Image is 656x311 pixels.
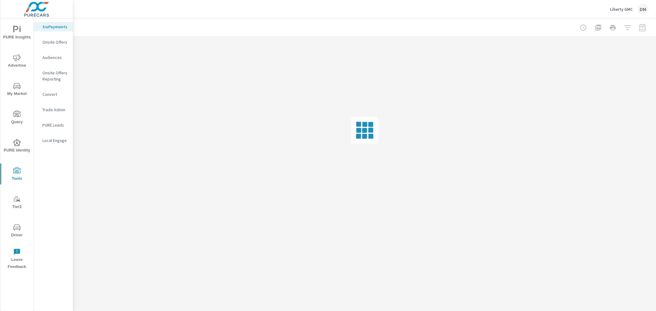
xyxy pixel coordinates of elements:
[42,122,68,128] p: PURE Leads
[42,107,68,113] p: Trade Admin
[42,54,68,61] p: Audiences
[34,120,73,130] div: PURE Leads
[34,53,73,62] div: Audiences
[2,139,32,154] span: PURE Identity
[2,82,32,97] span: My Market
[2,248,32,270] span: Leave Feedback
[34,22,73,31] div: truPayments
[0,18,34,273] div: nav menu
[2,224,32,239] span: Driver
[2,195,32,211] span: Tier2
[34,105,73,114] div: Trade Admin
[34,37,73,47] div: Onsite Offers
[638,4,649,15] div: DM
[34,136,73,145] div: Local Engage
[2,111,32,126] span: Query
[42,137,68,144] p: Local Engage
[2,167,32,182] span: Tools
[2,54,32,69] span: Advertise
[42,91,68,97] p: Convert
[42,70,68,82] p: Onsite Offers Reporting
[34,68,73,84] div: Onsite Offers Reporting
[2,26,32,41] span: PURE Insights
[42,24,68,30] p: truPayments
[42,39,68,45] p: Onsite Offers
[34,90,73,99] div: Convert
[610,6,633,12] p: Liberty GMC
